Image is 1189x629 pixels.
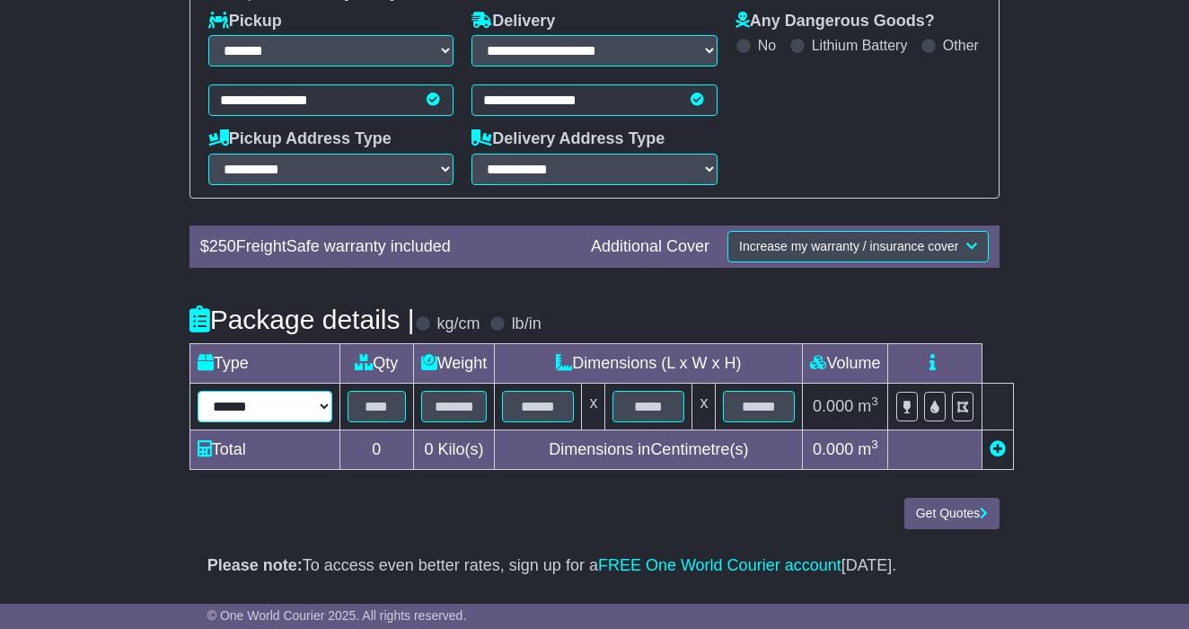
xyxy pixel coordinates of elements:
span: © One World Courier 2025. All rights reserved. [207,608,467,623]
h4: Package details | [189,305,415,334]
p: To access even better rates, sign up for a [DATE]. [207,556,982,576]
td: Kilo(s) [413,430,495,470]
label: Pickup [208,12,282,31]
td: Total [189,430,339,470]
span: 0.000 [813,440,853,458]
span: m [858,397,878,415]
a: FREE One World Courier account [598,556,841,574]
td: 0 [339,430,413,470]
label: Pickup Address Type [208,129,392,149]
td: Dimensions (L x W x H) [495,344,803,384]
sup: 3 [871,438,878,451]
label: Any Dangerous Goods? [735,12,935,31]
label: Delivery Address Type [471,129,665,149]
a: Add new item [990,440,1006,458]
td: x [582,384,605,430]
button: Increase my warranty / insurance cover [727,231,989,262]
button: Get Quotes [904,498,1000,529]
td: Qty [339,344,413,384]
div: Additional Cover [582,237,718,257]
label: Delivery [471,12,555,31]
span: Increase my warranty / insurance cover [739,239,958,253]
label: Lithium Battery [812,37,908,54]
div: $ FreightSafe warranty included [191,237,582,257]
td: x [692,384,716,430]
td: Volume [803,344,888,384]
span: 0 [425,440,434,458]
label: kg/cm [437,314,480,334]
label: Other [943,37,979,54]
td: Type [189,344,339,384]
span: m [858,440,878,458]
td: Dimensions in Centimetre(s) [495,430,803,470]
label: lb/in [512,314,542,334]
label: No [758,37,776,54]
td: Weight [413,344,495,384]
span: 0.000 [813,397,853,415]
span: 250 [209,237,236,255]
sup: 3 [871,394,878,408]
strong: Please note: [207,556,303,574]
